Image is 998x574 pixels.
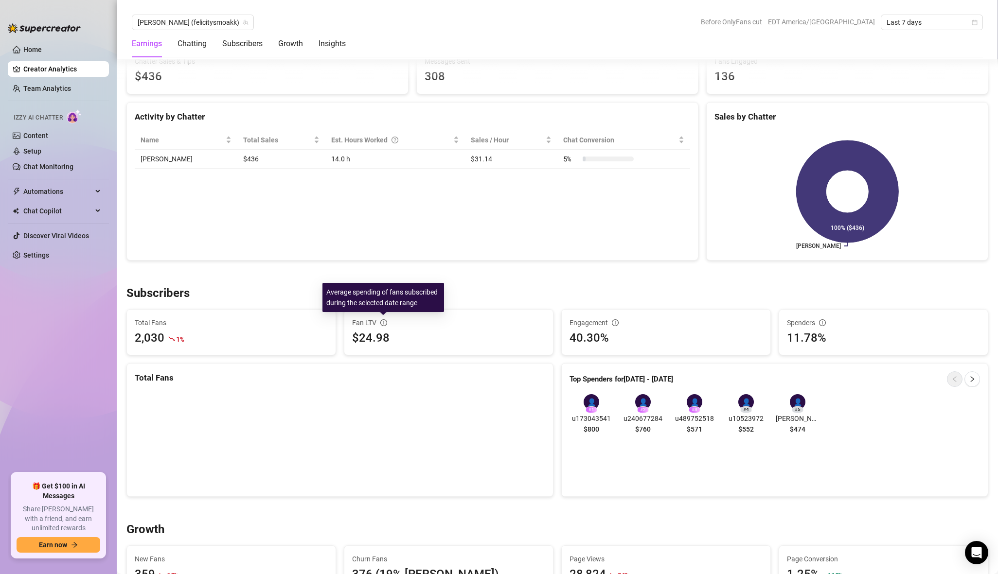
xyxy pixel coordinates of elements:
article: Top Spenders for [DATE] - [DATE] [570,374,673,385]
th: Name [135,131,237,150]
span: Earn now [39,541,67,549]
th: Chat Conversion [557,131,690,150]
div: Growth [278,38,303,50]
img: logo-BBDzfeDw.svg [8,23,81,33]
div: Earnings [132,38,162,50]
span: Share [PERSON_NAME] with a friend, and earn unlimited rewards [17,504,100,533]
img: AI Chatter [67,109,82,123]
div: 👤 [790,394,805,410]
td: [PERSON_NAME] [135,150,237,169]
div: $24.98 [352,329,545,348]
span: u240677284 [621,413,665,424]
div: 👤 [635,394,651,410]
div: # 4 [740,406,752,413]
td: $31.14 [465,150,557,169]
span: right [969,376,976,383]
span: u489752518 [673,413,716,424]
a: Content [23,132,48,139]
div: Engagement [570,317,763,328]
div: Sales by Chatter [714,110,980,123]
a: Settings [23,251,49,259]
span: New Fans [135,554,328,564]
span: $436 [135,68,400,86]
div: # 3 [689,406,700,413]
span: info-circle [612,319,619,326]
span: EDT America/[GEOGRAPHIC_DATA] [768,15,875,29]
a: Discover Viral Videos [23,232,89,240]
span: info-circle [819,319,826,326]
span: arrow-right [71,541,78,548]
span: $800 [584,424,599,435]
div: # 5 [792,406,803,413]
div: Spenders [787,317,980,328]
div: Subscribers [222,38,263,50]
img: Chat Copilot [13,208,19,214]
span: Chat Copilot [23,203,92,219]
span: Churn Fans [352,554,545,564]
span: question-circle [392,135,398,145]
div: 40.30% [570,329,763,348]
div: 👤 [687,394,702,410]
div: Fan LTV [352,317,545,328]
div: 308 [425,68,690,86]
a: Setup [23,147,41,155]
span: Automations [23,184,92,199]
div: Open Intercom Messenger [965,541,988,564]
span: $552 [738,424,754,435]
span: u173043541 [570,413,613,424]
div: Total Fans [135,371,545,384]
a: Team Analytics [23,85,71,92]
span: $760 [635,424,651,435]
div: Average spending of fans subscribed during the selected date range [322,283,444,312]
div: Chatting [178,38,207,50]
div: # 2 [637,406,649,413]
div: Insights [319,38,346,50]
th: Total Sales [237,131,325,150]
span: Messages Sent [425,56,690,67]
span: [PERSON_NAME] [776,413,820,424]
div: # 1 [586,406,597,413]
a: Chat Monitoring [23,163,73,171]
a: Home [23,46,42,53]
div: 👤 [584,394,599,410]
span: u10523972 [724,413,768,424]
span: Last 7 days [887,15,977,30]
span: Name [141,135,224,145]
span: Page Views [570,554,763,564]
span: thunderbolt [13,188,20,195]
span: Page Conversion [787,554,980,564]
h3: Growth [126,522,164,538]
span: 🎁 Get $100 in AI Messages [17,482,100,501]
span: 1 % [176,334,183,344]
span: calendar [972,19,978,25]
span: Fans Engaged [714,56,980,67]
span: Izzy AI Chatter [14,113,63,122]
span: Chatter Sales & Tips [135,56,400,67]
div: 2,030 [135,329,164,348]
td: $436 [237,150,325,169]
span: $474 [790,424,805,435]
div: Est. Hours Worked [331,135,451,145]
a: Creator Analytics [23,61,101,77]
span: Felicity (felicitysmoakk) [138,15,248,30]
td: 14.0 h [325,150,465,169]
div: 11.78% [787,329,980,348]
span: team [243,19,249,25]
span: Sales / Hour [471,135,544,145]
h3: Subscribers [126,286,190,301]
span: Chat Conversion [563,135,677,145]
span: fall [168,335,175,342]
span: $571 [687,424,702,435]
th: Sales / Hour [465,131,557,150]
button: Earn nowarrow-right [17,537,100,553]
span: 5 % [563,154,579,164]
span: Total Fans [135,317,328,328]
div: 👤 [738,394,754,410]
text: [PERSON_NAME] [796,243,841,249]
div: Activity by Chatter [135,110,690,123]
div: 136 [714,68,980,86]
span: Total Sales [243,135,312,145]
span: Before OnlyFans cut [701,15,762,29]
span: info-circle [380,319,387,326]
